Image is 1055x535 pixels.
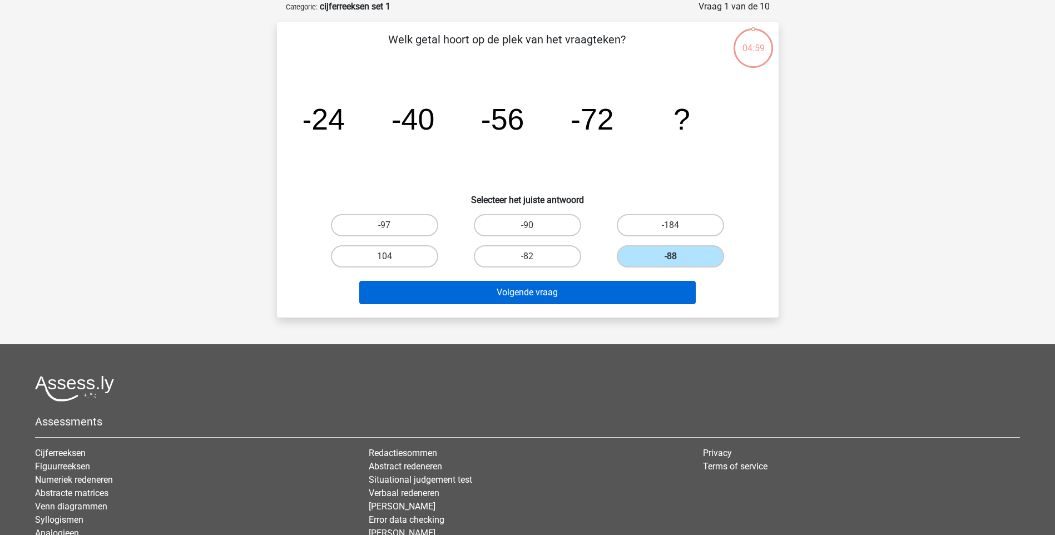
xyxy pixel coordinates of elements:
label: -90 [474,214,581,236]
small: Categorie: [286,3,318,11]
label: -184 [617,214,724,236]
label: -97 [331,214,438,236]
p: Welk getal hoort op de plek van het vraagteken? [295,31,719,65]
a: Verbaal redeneren [369,488,439,498]
a: Cijferreeksen [35,448,86,458]
h5: Assessments [35,415,1020,428]
a: Abstracte matrices [35,488,108,498]
div: 04:59 [732,27,774,55]
a: Abstract redeneren [369,461,442,472]
label: -82 [474,245,581,267]
img: Assessly logo [35,375,114,402]
a: Figuurreeksen [35,461,90,472]
a: Privacy [703,448,732,458]
strong: cijferreeksen set 1 [320,1,390,12]
tspan: -72 [571,102,614,136]
label: 104 [331,245,438,267]
a: Situational judgement test [369,474,472,485]
a: Numeriek redeneren [35,474,113,485]
a: Venn diagrammen [35,501,107,512]
label: -88 [617,245,724,267]
a: [PERSON_NAME] [369,501,435,512]
button: Volgende vraag [359,281,696,304]
tspan: -56 [481,102,524,136]
a: Terms of service [703,461,767,472]
h6: Selecteer het juiste antwoord [295,186,761,205]
a: Redactiesommen [369,448,437,458]
tspan: -24 [301,102,345,136]
tspan: ? [673,102,690,136]
a: Error data checking [369,514,444,525]
tspan: -40 [391,102,434,136]
a: Syllogismen [35,514,83,525]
